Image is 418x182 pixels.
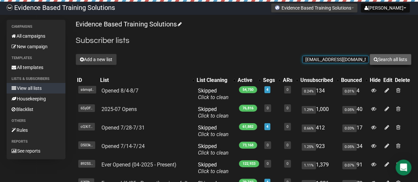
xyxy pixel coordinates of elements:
[239,105,257,112] span: 76,816
[198,94,229,100] a: Click to clean
[342,106,357,114] span: 0.05%
[283,77,292,84] div: ARs
[7,83,65,93] a: View all lists
[395,77,410,84] div: Delete
[286,125,288,129] a: 0
[394,76,411,85] th: Delete: No sort applied, sorting is disabled
[286,88,288,92] a: 0
[7,138,65,146] li: Reports
[7,125,65,135] a: Rules
[302,143,316,151] span: 1.25%
[340,159,368,177] td: 91
[396,160,411,175] div: Open Intercom Messenger
[101,125,144,131] a: Opened 7/28-7/31
[368,76,382,85] th: Hide: No sort applied, sorting is disabled
[198,150,229,156] a: Click to clean
[7,62,65,73] a: All templates
[361,3,410,13] button: [PERSON_NAME]
[238,77,255,84] div: Active
[7,31,65,41] a: All campaigns
[341,77,362,84] div: Bounced
[342,162,357,169] span: 0.07%
[7,54,65,62] li: Templates
[299,122,340,140] td: 412
[195,76,236,85] th: List Cleaning: No sort applied, activate to apply an ascending sort
[340,76,368,85] th: Bounced: No sort applied, activate to apply an ascending sort
[266,88,268,92] a: 4
[286,143,288,147] a: 0
[299,140,340,159] td: 923
[76,35,411,47] h2: Subscriber lists
[300,77,333,84] div: Unsubscribed
[197,77,230,84] div: List Cleaning
[302,88,316,95] span: 0.24%
[263,77,275,84] div: Segs
[271,3,358,13] button: Evidence Based Training Solutions
[236,76,262,85] th: Active: No sort applied, activate to apply an ascending sort
[342,125,357,132] span: 0.03%
[342,143,357,151] span: 0.05%
[369,54,411,65] button: Search all lists
[7,104,65,115] a: Blacklist
[198,113,229,119] a: Click to clean
[370,77,381,84] div: Hide
[382,76,394,85] th: Edit: No sort applied, sorting is disabled
[262,76,282,85] th: Segs: No sort applied, activate to apply an ascending sort
[198,131,229,137] a: Click to clean
[239,142,257,149] span: 73,168
[78,104,95,112] span: 6SyDF..
[299,103,340,122] td: 1,000
[266,125,268,129] a: 4
[198,125,229,137] span: Skipped
[198,168,229,174] a: Click to clean
[77,77,97,84] div: ID
[99,76,195,85] th: List: No sort applied, activate to apply an ascending sort
[299,85,340,103] td: 134
[286,162,288,166] a: 0
[198,143,229,156] span: Skipped
[7,5,13,11] img: 6a635aadd5b086599a41eda90e0773ac
[282,76,299,85] th: ARs: No sort applied, activate to apply an ascending sort
[7,117,65,125] li: Others
[76,54,117,65] button: Add a new list
[7,75,65,83] li: Lists & subscribers
[299,76,340,85] th: Unsubscribed: No sort applied, activate to apply an ascending sort
[340,85,368,103] td: 4
[7,41,65,52] a: New campaign
[383,77,392,84] div: Edit
[239,123,257,130] span: 61,882
[302,125,316,132] span: 0.66%
[302,106,316,114] span: 1.29%
[239,86,257,93] span: 54,750
[101,106,137,112] a: 2025-07 Opens
[239,160,259,167] span: 122,933
[198,106,229,119] span: Skipped
[267,162,269,166] a: 0
[302,162,316,169] span: 1.11%
[286,106,288,110] a: 0
[100,77,189,84] div: List
[267,106,269,110] a: 0
[101,162,176,168] a: Ever Opened (04-2025 - Present)
[342,88,357,95] span: 0.01%
[7,146,65,156] a: See reports
[76,20,180,28] a: Evidence Based Training Solutions
[101,143,144,149] a: Opened 7/14-7/24
[76,76,99,85] th: ID: No sort applied, sorting is disabled
[275,5,280,10] img: favicons
[7,23,65,31] li: Campaigns
[267,143,269,147] a: 0
[299,159,340,177] td: 1,379
[78,123,95,130] span: cQXiT..
[101,88,138,94] a: Opened 8/4-8/7
[78,160,95,167] span: 8925S..
[198,162,229,174] span: Skipped
[340,122,368,140] td: 17
[78,141,95,149] span: D503k..
[7,93,65,104] a: Housekeeping
[340,103,368,122] td: 40
[340,140,368,159] td: 34
[78,86,96,93] span: s6mqd..
[198,88,229,100] span: Skipped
